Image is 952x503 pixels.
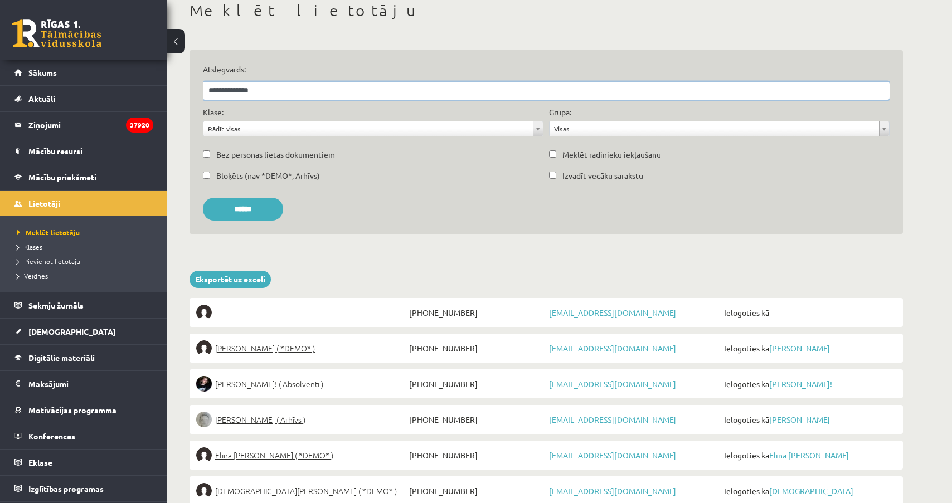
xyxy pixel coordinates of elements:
[196,447,212,463] img: Elīna Jolanta Bunce
[554,121,875,136] span: Visas
[215,376,323,392] span: [PERSON_NAME]! ( Absolventi )
[28,457,52,467] span: Eklase
[14,60,153,85] a: Sākums
[215,483,397,499] span: [DEMOGRAPHIC_DATA][PERSON_NAME] ( *DEMO* )
[562,149,661,160] label: Meklēt radinieku iekļaušanu
[721,447,896,463] span: Ielogoties kā
[17,257,80,266] span: Pievienot lietotāju
[14,476,153,501] a: Izglītības programas
[769,450,849,460] a: Elīna [PERSON_NAME]
[14,164,153,190] a: Mācību priekšmeti
[203,64,890,75] label: Atslēgvārds:
[17,228,80,237] span: Meklēt lietotāju
[14,371,153,397] a: Maksājumi
[721,305,896,320] span: Ielogoties kā
[28,326,116,336] span: [DEMOGRAPHIC_DATA]
[549,343,676,353] a: [EMAIL_ADDRESS][DOMAIN_NAME]
[721,376,896,392] span: Ielogoties kā
[196,412,212,427] img: Lelde Braune
[28,484,104,494] span: Izglītības programas
[406,376,546,392] span: [PHONE_NUMBER]
[406,447,546,463] span: [PHONE_NUMBER]
[196,412,406,427] a: [PERSON_NAME] ( Arhīvs )
[17,242,42,251] span: Klases
[769,414,830,424] a: [PERSON_NAME]
[28,172,96,182] span: Mācību priekšmeti
[28,353,95,363] span: Digitālie materiāli
[215,412,305,427] span: [PERSON_NAME] ( Arhīvs )
[549,106,571,118] label: Grupa:
[203,121,543,136] a: Rādīt visas
[215,340,315,356] span: [PERSON_NAME] ( *DEMO* )
[549,414,676,424] a: [EMAIL_ADDRESS][DOMAIN_NAME]
[216,149,335,160] label: Bez personas lietas dokumentiem
[28,146,82,156] span: Mācību resursi
[14,112,153,138] a: Ziņojumi37920
[406,483,546,499] span: [PHONE_NUMBER]
[14,191,153,216] a: Lietotāji
[126,118,153,133] i: 37920
[28,300,84,310] span: Sekmju žurnāls
[12,19,101,47] a: Rīgas 1. Tālmācības vidusskola
[721,340,896,356] span: Ielogoties kā
[14,138,153,164] a: Mācību resursi
[406,305,546,320] span: [PHONE_NUMBER]
[549,307,676,318] a: [EMAIL_ADDRESS][DOMAIN_NAME]
[17,271,156,281] a: Veidnes
[17,242,156,252] a: Klases
[196,447,406,463] a: Elīna [PERSON_NAME] ( *DEMO* )
[14,450,153,475] a: Eklase
[190,271,271,288] a: Eksportēt uz exceli
[215,447,333,463] span: Elīna [PERSON_NAME] ( *DEMO* )
[28,371,153,397] legend: Maksājumi
[196,340,212,356] img: Elīna Elizabete Ancveriņa
[28,431,75,441] span: Konferences
[28,94,55,104] span: Aktuāli
[721,412,896,427] span: Ielogoties kā
[562,170,643,182] label: Izvadīt vecāku sarakstu
[14,397,153,423] a: Motivācijas programma
[17,256,156,266] a: Pievienot lietotāju
[28,67,57,77] span: Sākums
[549,450,676,460] a: [EMAIL_ADDRESS][DOMAIN_NAME]
[28,112,153,138] legend: Ziņojumi
[549,486,676,496] a: [EMAIL_ADDRESS][DOMAIN_NAME]
[203,106,224,118] label: Klase:
[769,343,830,353] a: [PERSON_NAME]
[28,198,60,208] span: Lietotāji
[14,345,153,370] a: Digitālie materiāli
[549,379,676,389] a: [EMAIL_ADDRESS][DOMAIN_NAME]
[406,340,546,356] span: [PHONE_NUMBER]
[550,121,889,136] a: Visas
[17,227,156,237] a: Meklēt lietotāju
[208,121,528,136] span: Rādīt visas
[196,483,406,499] a: [DEMOGRAPHIC_DATA][PERSON_NAME] ( *DEMO* )
[14,86,153,111] a: Aktuāli
[196,376,212,392] img: Sofija Anrio-Karlauska!
[14,292,153,318] a: Sekmju žurnāls
[196,483,212,499] img: Krista Kristiāna Dumbre
[769,379,832,389] a: [PERSON_NAME]!
[28,405,116,415] span: Motivācijas programma
[14,319,153,344] a: [DEMOGRAPHIC_DATA]
[14,423,153,449] a: Konferences
[196,376,406,392] a: [PERSON_NAME]! ( Absolventi )
[196,340,406,356] a: [PERSON_NAME] ( *DEMO* )
[406,412,546,427] span: [PHONE_NUMBER]
[190,1,903,20] h1: Meklēt lietotāju
[17,271,48,280] span: Veidnes
[216,170,320,182] label: Bloķēts (nav *DEMO*, Arhīvs)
